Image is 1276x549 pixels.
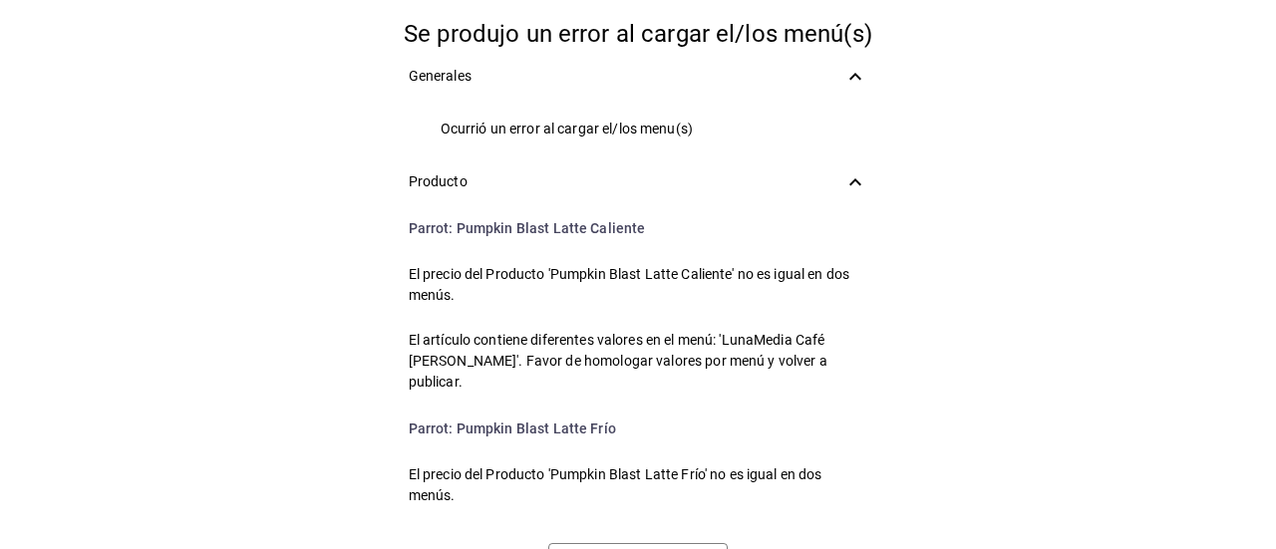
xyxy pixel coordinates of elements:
[393,54,884,99] div: Generales
[409,330,868,393] span: El artículo contiene diferentes valores en el menú: 'LunaMedia Café [PERSON_NAME]'. Favor de homo...
[441,119,868,139] span: Ocurrió un error al cargar el/los menu(s)
[409,220,454,236] span: Parrot :
[409,264,868,306] span: El precio del Producto 'Pumpkin Blast Latte Caliente' no es igual en dos menús.
[409,464,868,506] span: El precio del Producto 'Pumpkin Blast Latte Frío' no es igual en dos menús.
[409,171,844,192] span: Producto
[409,66,844,87] span: Generales
[393,405,884,452] li: Pumpkin Blast Latte Frío
[393,204,884,252] li: Pumpkin Blast Latte Caliente
[409,420,454,436] span: Parrot :
[393,22,884,46] div: Se produjo un error al cargar el/los menú(s)
[393,159,884,204] div: Producto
